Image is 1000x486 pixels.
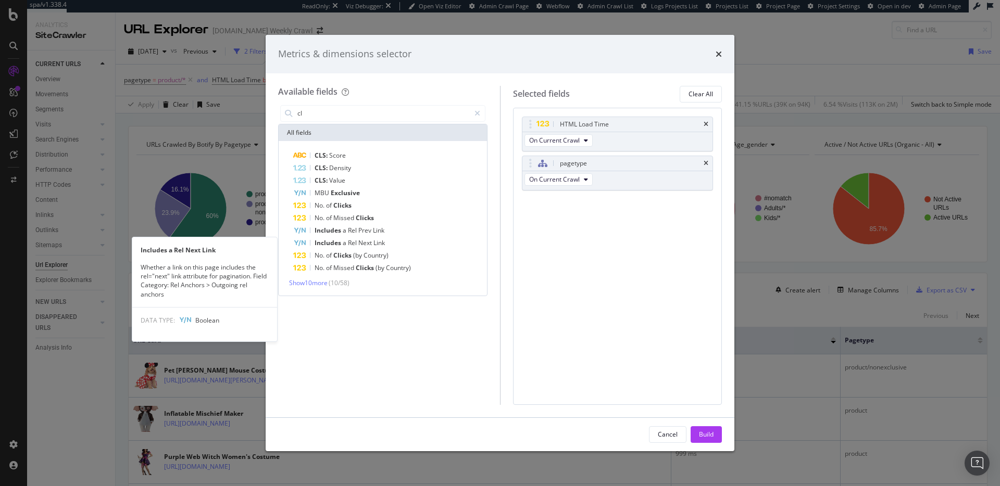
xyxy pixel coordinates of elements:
[524,173,593,186] button: On Current Crawl
[329,278,349,287] span: ( 10 / 58 )
[716,47,722,61] div: times
[343,226,348,235] span: a
[343,238,348,247] span: a
[315,163,329,172] span: CLS:
[529,136,580,145] span: On Current Crawl
[348,226,358,235] span: Rel
[315,151,329,160] span: CLS:
[329,151,346,160] span: Score
[326,251,333,260] span: of
[356,263,376,272] span: Clicks
[704,121,708,127] div: times
[329,163,351,172] span: Density
[333,263,356,272] span: Missed
[315,188,331,197] span: MBU
[279,124,487,141] div: All fields
[699,430,714,439] div: Build
[373,226,384,235] span: Link
[278,86,337,97] div: Available fields
[315,201,326,210] span: No.
[522,156,714,190] div: pagetypetimesOn Current Crawl
[333,213,356,222] span: Missed
[358,238,373,247] span: Next
[315,176,329,185] span: CLS:
[358,226,373,235] span: Prev
[315,263,326,272] span: No.
[376,263,386,272] span: (by
[560,158,587,169] div: pagetype
[296,106,470,121] input: Search by field name
[513,88,570,100] div: Selected fields
[356,213,374,222] span: Clicks
[649,426,686,443] button: Cancel
[560,119,609,130] div: HTML Load Time
[315,251,326,260] span: No.
[333,251,353,260] span: Clicks
[353,251,364,260] span: (by
[691,426,722,443] button: Build
[704,160,708,167] div: times
[132,246,277,254] div: Includes a Rel Next Link
[386,263,411,272] span: Country)
[315,226,343,235] span: Includes
[329,176,345,185] span: Value
[348,238,358,247] span: Rel
[326,213,333,222] span: of
[373,238,385,247] span: Link
[522,117,714,151] div: HTML Load TimetimesOn Current Crawl
[278,47,411,61] div: Metrics & dimensions selector
[326,263,333,272] span: of
[289,278,328,287] span: Show 10 more
[315,213,326,222] span: No.
[333,201,352,210] span: Clicks
[965,451,990,476] div: Open Intercom Messenger
[132,263,277,299] div: Whether a link on this page includes the rel="next" link attribute for pagination. Field Category...
[315,238,343,247] span: Includes
[364,251,389,260] span: Country)
[524,134,593,147] button: On Current Crawl
[331,188,360,197] span: Exclusive
[529,175,580,184] span: On Current Crawl
[658,430,678,439] div: Cancel
[689,89,713,98] div: Clear All
[680,86,722,103] button: Clear All
[266,35,734,451] div: modal
[326,201,333,210] span: of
